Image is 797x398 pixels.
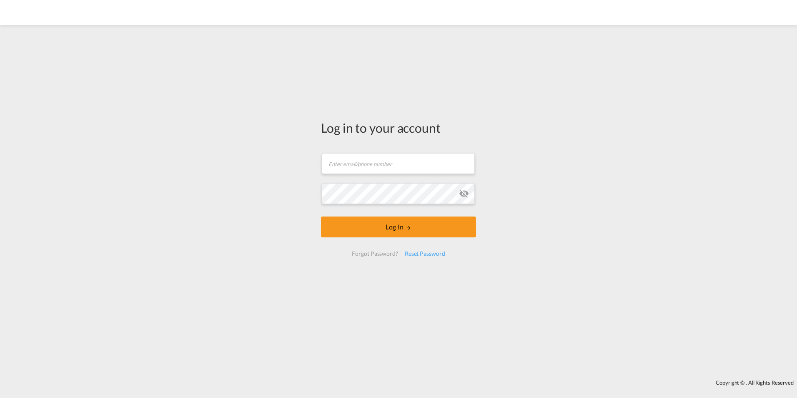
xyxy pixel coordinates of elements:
md-icon: icon-eye-off [459,189,469,199]
div: Log in to your account [321,119,476,136]
div: Forgot Password? [348,246,401,261]
div: Reset Password [401,246,449,261]
button: LOGIN [321,217,476,237]
input: Enter email/phone number [322,153,475,174]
